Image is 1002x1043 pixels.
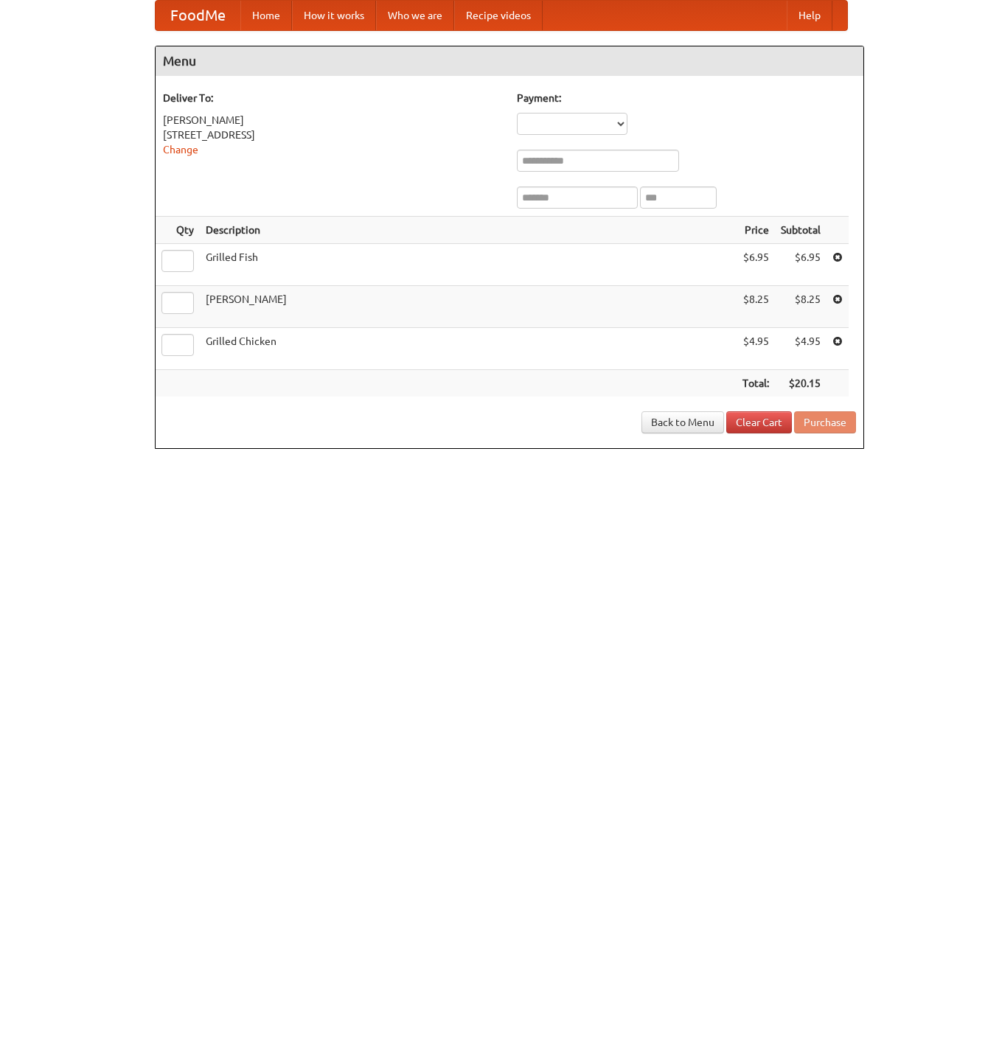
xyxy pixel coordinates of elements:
[775,286,827,328] td: $8.25
[737,244,775,286] td: $6.95
[200,244,737,286] td: Grilled Fish
[163,128,502,142] div: [STREET_ADDRESS]
[454,1,543,30] a: Recipe videos
[775,328,827,370] td: $4.95
[641,411,724,433] a: Back to Menu
[200,286,737,328] td: [PERSON_NAME]
[163,91,502,105] h5: Deliver To:
[376,1,454,30] a: Who we are
[737,328,775,370] td: $4.95
[156,1,240,30] a: FoodMe
[737,286,775,328] td: $8.25
[292,1,376,30] a: How it works
[163,144,198,156] a: Change
[200,328,737,370] td: Grilled Chicken
[775,370,827,397] th: $20.15
[775,217,827,244] th: Subtotal
[794,411,856,433] button: Purchase
[517,91,856,105] h5: Payment:
[787,1,832,30] a: Help
[726,411,792,433] a: Clear Cart
[737,370,775,397] th: Total:
[156,217,200,244] th: Qty
[200,217,737,244] th: Description
[775,244,827,286] td: $6.95
[240,1,292,30] a: Home
[156,46,863,76] h4: Menu
[163,113,502,128] div: [PERSON_NAME]
[737,217,775,244] th: Price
